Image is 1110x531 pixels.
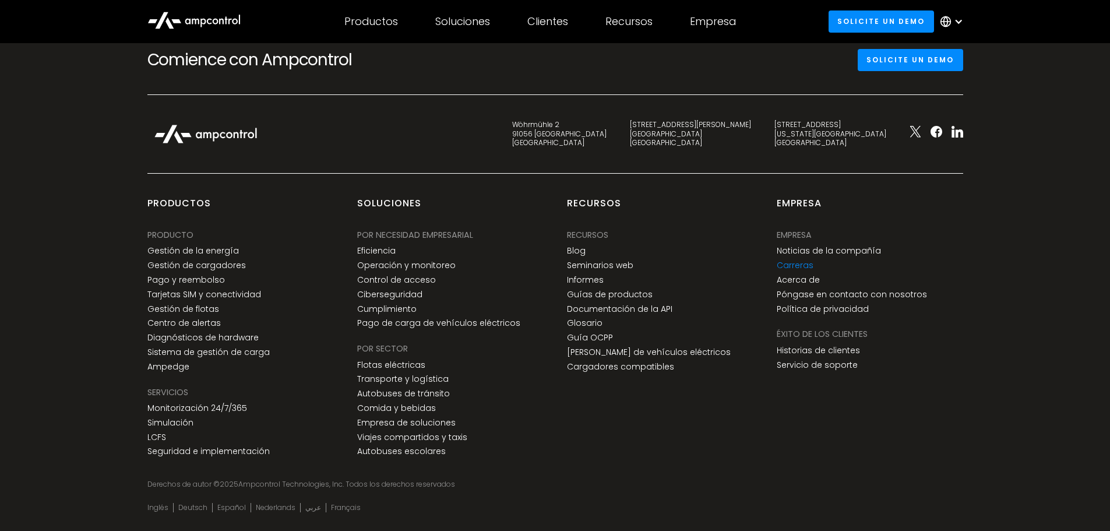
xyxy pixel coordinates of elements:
div: Recursos [605,15,653,28]
a: Transporte y logística [357,374,449,384]
a: Solicite un demo [858,49,963,71]
a: Política de privacidad [777,304,869,314]
div: Clientes [527,15,568,28]
a: Cargadores compatibles [567,362,674,372]
a: Póngase en contacto con nosotros [777,290,927,300]
h2: Comience con Ampcontrol [147,50,404,70]
div: Recursos [567,228,608,241]
a: Simulación [147,418,193,428]
div: Recursos [567,197,621,219]
div: Productos [344,15,398,28]
a: Autobuses escolares [357,446,446,456]
a: Deutsch [178,503,207,512]
a: Français [331,503,361,512]
a: Pago y reembolso [147,275,225,285]
a: Eficiencia [357,246,396,256]
a: Gestión de la energía [147,246,239,256]
span: 2025 [220,479,238,489]
a: Diagnósticos de hardware [147,333,259,343]
a: Carreras [777,261,813,270]
div: POR SECTOR [357,342,408,355]
div: PRODUCTO [147,228,193,241]
div: Empresa [777,197,822,219]
a: Centro de alertas [147,318,221,328]
a: Gestión de flotas [147,304,219,314]
a: Glosario [567,318,602,328]
a: Informes [567,275,604,285]
a: Cumplimiento [357,304,417,314]
div: Wöhrmühle 2 91056 [GEOGRAPHIC_DATA] [GEOGRAPHIC_DATA] [512,120,607,147]
a: LCFS [147,432,166,442]
a: Flotas eléctricas [357,360,425,370]
a: Empresa de soluciones [357,418,456,428]
img: Ampcontrol Logo [147,118,264,150]
a: Operación y monitoreo [357,261,456,270]
div: [STREET_ADDRESS] [US_STATE][GEOGRAPHIC_DATA] [GEOGRAPHIC_DATA] [774,120,886,147]
a: عربي [305,503,321,512]
a: Gestión de cargadores [147,261,246,270]
a: Control de acceso [357,275,436,285]
a: Nederlands [256,503,295,512]
a: Ampedge [147,362,189,372]
a: Seminarios web [567,261,633,270]
a: [PERSON_NAME] de vehículos eléctricos [567,347,731,357]
a: Documentación de la API [567,304,672,314]
a: Sistema de gestión de carga [147,347,270,357]
a: Monitorización 24/7/365 [147,403,247,413]
div: Empresa [777,228,812,241]
a: Noticias de la compañía [777,246,881,256]
div: SERVICIOS [147,386,188,399]
div: Empresa [690,15,736,28]
div: Soluciones [357,197,421,219]
a: Historias de clientes [777,346,860,356]
a: Guías de productos [567,290,653,300]
a: Inglés [147,503,168,512]
div: [STREET_ADDRESS][PERSON_NAME] [GEOGRAPHIC_DATA] [GEOGRAPHIC_DATA] [630,120,751,147]
a: Español [217,503,246,512]
a: Solicite un demo [829,10,934,32]
a: Pago de carga de vehículos eléctricos [357,318,520,328]
a: Viajes compartidos y taxis [357,432,467,442]
div: Soluciones [435,15,490,28]
a: Tarjetas SIM y conectividad [147,290,261,300]
a: Servicio de soporte [777,360,858,370]
a: Seguridad e implementación [147,446,270,456]
div: Éxito de los clientes [777,328,868,340]
div: POR NECESIDAD EMPRESARIAL [357,228,473,241]
a: Blog [567,246,586,256]
div: Derechos de autor © Ampcontrol Technologies, Inc. Todos los derechos reservados [147,480,963,489]
a: Comida y bebidas [357,403,436,413]
a: Guía OCPP [567,333,613,343]
a: Acerca de [777,275,820,285]
a: Autobuses de tránsito [357,389,450,399]
a: Ciberseguridad [357,290,422,300]
div: productos [147,197,211,219]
